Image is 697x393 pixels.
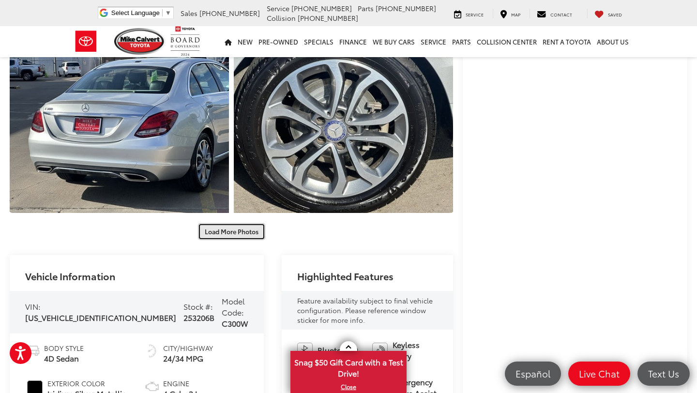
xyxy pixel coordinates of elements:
[298,13,358,23] span: [PHONE_NUMBER]
[643,367,684,379] span: Text Us
[111,9,160,16] span: Select Language
[222,295,245,317] span: Model Code:
[297,271,394,281] h2: Highlighted Features
[10,48,229,213] a: Expand Photo 6
[449,26,474,57] a: Parts
[7,47,231,215] img: 2017 Mercedes-Benz C-Class C 300
[114,28,166,55] img: Mike Calvert Toyota
[144,343,160,359] img: Fuel Economy
[550,11,572,17] span: Contact
[568,362,630,386] a: Live Chat
[336,26,370,57] a: Finance
[301,26,336,57] a: Specials
[256,26,301,57] a: Pre-Owned
[181,8,197,18] span: Sales
[183,301,213,312] span: Stock #:
[637,362,690,386] a: Text Us
[111,9,171,16] a: Select Language​
[231,47,455,215] img: 2017 Mercedes-Benz C-Class C 300
[540,26,594,57] a: Rent a Toyota
[608,11,622,17] span: Saved
[297,296,433,325] span: Feature availability subject to final vehicle configuration. Please reference window sticker for ...
[44,353,84,364] span: 4D Sedan
[291,352,406,381] span: Snag $50 Gift Card with a Test Drive!
[466,11,484,17] span: Service
[530,9,579,18] a: Contact
[511,367,555,379] span: Español
[291,3,352,13] span: [PHONE_NUMBER]
[163,343,213,353] span: City/Highway
[235,26,256,57] a: New
[447,9,491,18] a: Service
[222,317,248,329] span: C300W
[370,26,418,57] a: WE BUY CARS
[267,13,296,23] span: Collision
[47,378,126,388] span: Exterior Color
[162,9,163,16] span: ​
[234,48,453,213] a: Expand Photo 7
[44,343,84,353] span: Body Style
[165,9,171,16] span: ▼
[594,26,632,57] a: About Us
[68,26,104,57] img: Toyota
[183,312,214,323] span: 253206B
[587,9,629,18] a: My Saved Vehicles
[574,367,624,379] span: Live Chat
[199,8,260,18] span: [PHONE_NUMBER]
[511,11,520,17] span: Map
[493,9,528,18] a: Map
[505,362,561,386] a: Español
[376,3,436,13] span: [PHONE_NUMBER]
[163,353,213,364] span: 24/34 MPG
[198,223,265,240] button: Load More Photos
[418,26,449,57] a: Service
[222,26,235,57] a: Home
[358,3,374,13] span: Parts
[474,26,540,57] a: Collision Center
[163,378,199,388] span: Engine
[267,3,289,13] span: Service
[393,339,438,362] span: Keyless Entry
